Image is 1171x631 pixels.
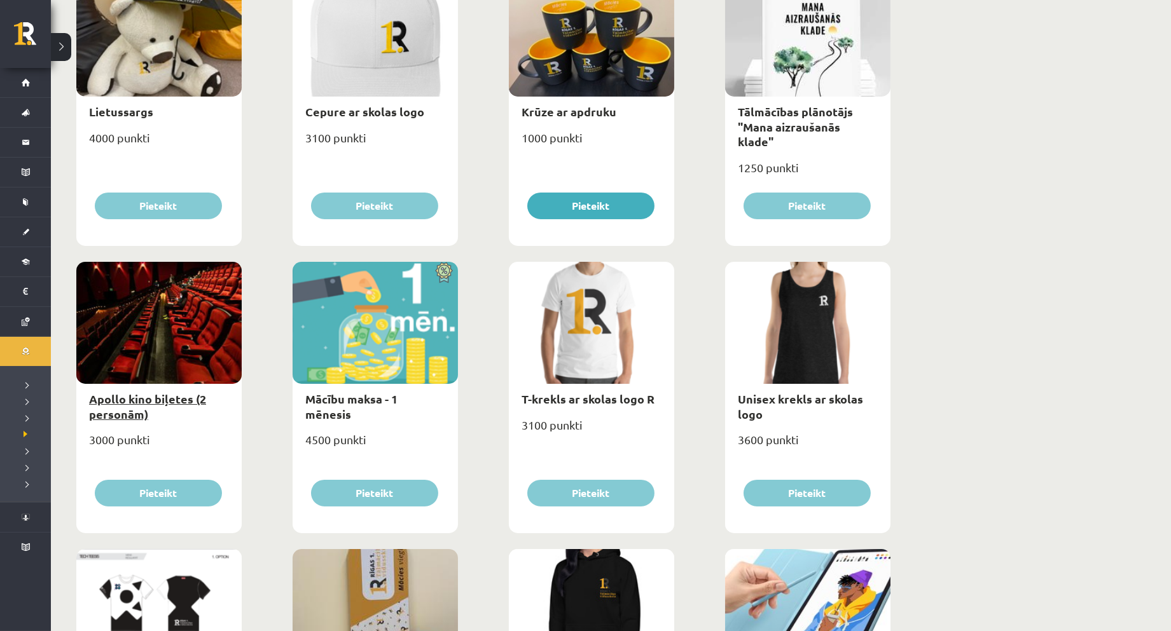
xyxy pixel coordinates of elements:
button: Pieteikt [95,480,222,506]
button: Pieteikt [744,480,871,506]
a: Mācību maksa - 1 mēnesis [305,391,398,421]
button: Pieteikt [527,480,655,506]
a: Cepure ar skolas logo [305,104,424,119]
div: 4000 punkti [76,127,242,159]
div: 1000 punkti [509,127,674,159]
div: 4500 punkti [293,429,458,461]
a: Krūze ar apdruku [522,104,616,119]
button: Pieteikt [311,193,438,219]
div: 3600 punkti [725,429,890,461]
div: 3100 punkti [293,127,458,159]
button: Pieteikt [527,193,655,219]
button: Pieteikt [311,480,438,506]
a: Rīgas 1. Tālmācības vidusskola [14,22,51,54]
div: 3100 punkti [509,414,674,446]
button: Pieteikt [744,193,871,219]
a: Apollo kino biļetes (2 personām) [89,391,206,421]
a: Lietussargs [89,104,153,119]
a: T-krekls ar skolas logo R [522,391,655,406]
a: Tālmācības plānotājs "Mana aizraušanās klade" [738,104,853,149]
a: Unisex krekls ar skolas logo [738,391,863,421]
div: 3000 punkti [76,429,242,461]
img: Atlaide [429,262,458,283]
div: 1250 punkti [725,157,890,189]
button: Pieteikt [95,193,222,219]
